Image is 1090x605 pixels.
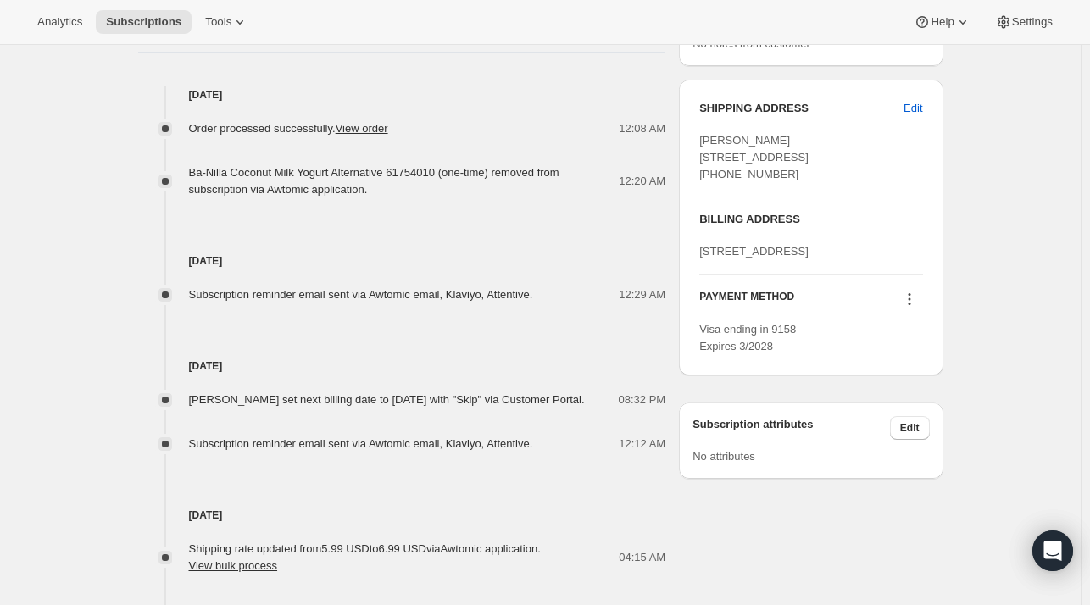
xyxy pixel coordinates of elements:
span: Subscription reminder email sent via Awtomic email, Klaviyo, Attentive. [189,437,533,450]
span: 08:32 PM [619,391,666,408]
h4: [DATE] [138,253,666,269]
a: View order [336,122,388,135]
button: Analytics [27,10,92,34]
div: Open Intercom Messenger [1032,530,1073,571]
span: Visa ending in 9158 Expires 3/2028 [699,323,796,352]
span: 12:29 AM [619,286,665,303]
h3: PAYMENT METHOD [699,290,794,313]
span: Subscription reminder email sent via Awtomic email, Klaviyo, Attentive. [189,288,533,301]
button: Edit [893,95,932,122]
span: [STREET_ADDRESS] [699,245,809,258]
span: Edit [904,100,922,117]
span: No attributes [692,450,755,463]
h4: [DATE] [138,86,666,103]
span: Shipping rate updated from 5.99 USD to 6.99 USD via Awtomic application . [189,542,541,572]
button: Settings [985,10,1063,34]
span: 12:12 AM [619,436,665,452]
span: 04:15 AM [619,549,665,566]
span: [PERSON_NAME] [STREET_ADDRESS] [PHONE_NUMBER] [699,134,809,180]
span: Subscriptions [106,15,181,29]
h4: [DATE] [138,507,666,524]
span: [PERSON_NAME] set next billing date to [DATE] with "Skip" via Customer Portal. [189,393,585,406]
button: View bulk process [189,559,278,572]
h3: SHIPPING ADDRESS [699,100,904,117]
span: Ba-Nilla Coconut Milk Yogurt Alternative 61754010 (one-time) removed from subscription via Awtomi... [189,166,559,196]
button: Edit [890,416,930,440]
span: Tools [205,15,231,29]
span: Order processed successfully. [189,122,388,135]
button: Tools [195,10,259,34]
button: Help [904,10,981,34]
span: Help [931,15,954,29]
span: 12:20 AM [619,173,665,190]
h3: BILLING ADDRESS [699,211,922,228]
span: Settings [1012,15,1053,29]
button: Subscriptions [96,10,192,34]
h4: [DATE] [138,358,666,375]
h3: Subscription attributes [692,416,890,440]
span: Edit [900,421,920,435]
span: Analytics [37,15,82,29]
span: 12:08 AM [619,120,665,137]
